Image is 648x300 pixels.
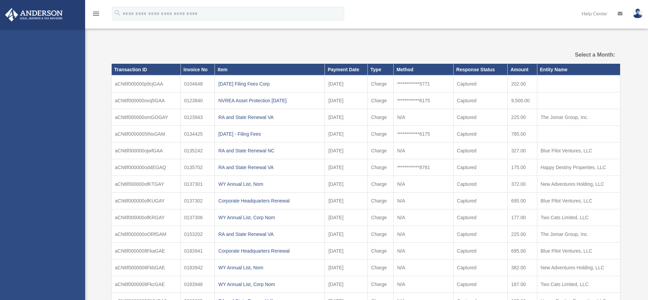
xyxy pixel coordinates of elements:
td: aCN6f0000008FkcGAE [111,276,180,293]
td: Charge [367,243,394,259]
th: Method [394,64,453,75]
div: Corporate Headquarters Renewal [218,246,321,256]
td: Captured [453,193,507,209]
td: [DATE] [325,243,367,259]
td: [DATE] [325,142,367,159]
td: 382.00 [508,259,537,276]
td: 9,500.00 [508,92,537,109]
td: 0137306 [180,209,215,226]
td: Captured [453,126,507,142]
td: Charge [367,209,394,226]
td: aCN6f000000ovq5GAA [111,92,180,109]
label: Select a Month: [540,50,615,60]
td: New Adventures Holding, LLC [537,176,620,193]
div: WY Annual List, Corp Nom [218,213,321,222]
td: N/A [394,176,453,193]
td: 0137302 [180,193,215,209]
td: 0123943 [180,109,215,126]
td: N/A [394,226,453,243]
td: Captured [453,209,507,226]
td: Captured [453,75,507,92]
td: Captured [453,159,507,176]
th: Invoice No [180,64,215,75]
td: 0153202 [180,226,215,243]
td: [DATE] [325,75,367,92]
div: NVREA Asset Protection [DATE] [218,96,321,105]
td: 327.00 [508,142,537,159]
td: 372.00 [508,176,537,193]
div: WY Annual List, Corp Nom [218,280,321,289]
img: User Pic [633,9,643,18]
td: Charge [367,159,394,176]
td: aCN6f000000oORfGAM [111,226,180,243]
td: N/A [394,109,453,126]
td: Captured [453,243,507,259]
i: search [114,9,121,17]
td: 177.00 [508,209,537,226]
div: WY Annual List, Nom [218,179,321,189]
i: menu [92,10,100,18]
td: [DATE] [325,109,367,126]
td: [DATE] [325,126,367,142]
td: aCN6f0000005INsGAM [111,126,180,142]
td: Captured [453,176,507,193]
th: Amount [508,64,537,75]
td: Charge [367,276,394,293]
td: Captured [453,226,507,243]
td: aCN6f000000ofKUGAY [111,193,180,209]
td: N/A [394,243,453,259]
td: 0123840 [180,92,215,109]
td: Captured [453,109,507,126]
td: N/A [394,259,453,276]
td: [DATE] [325,226,367,243]
td: 0137301 [180,176,215,193]
th: Transaction ID [111,64,180,75]
td: 225.00 [508,226,537,243]
td: 175.00 [508,159,537,176]
td: [DATE] [325,92,367,109]
td: Charge [367,176,394,193]
td: [DATE] [325,259,367,276]
div: RA and State Renewal VA [218,163,321,172]
td: The Jomar Group, Inc. [537,226,620,243]
td: Charge [367,259,394,276]
td: Two Cats Limited, LLC [537,276,620,293]
td: [DATE] [325,276,367,293]
td: Captured [453,142,507,159]
th: Payment Date [325,64,367,75]
th: Item [215,64,325,75]
td: aCN6f000000ojwfGAA [111,142,180,159]
td: aCN6f0000008FkaGAE [111,243,180,259]
td: Captured [453,259,507,276]
th: Type [367,64,394,75]
td: aCN6f000000ofKRGAY [111,209,180,226]
td: Two Cats Limited, LLC [537,209,620,226]
th: Response Status [453,64,507,75]
td: 0135702 [180,159,215,176]
td: N/A [394,209,453,226]
td: aCN6f000000omGOGAY [111,109,180,126]
td: New Adventures Holding, LLC [537,259,620,276]
div: RA and State Renewal VA [218,112,321,122]
td: aCN6f000000p9cjGAA [111,75,180,92]
td: N/A [394,142,453,159]
td: 695.00 [508,193,537,209]
td: Charge [367,226,394,243]
td: The Jomar Group, Inc. [537,109,620,126]
th: Entity Name [537,64,620,75]
td: aCN6f000000ofKTGAY [111,176,180,193]
td: Captured [453,92,507,109]
td: 187.00 [508,276,537,293]
img: Anderson Advisors Platinum Portal [3,8,65,21]
td: 785.00 [508,126,537,142]
td: Charge [367,193,394,209]
td: N/A [394,193,453,209]
td: 225.00 [508,109,537,126]
td: Charge [367,75,394,92]
td: N/A [394,276,453,293]
td: Blue Pilot Ventures, LLC [537,243,620,259]
div: RA and State Renewal NC [218,146,321,155]
td: Captured [453,276,507,293]
td: 0183941 [180,243,215,259]
td: 0183942 [180,259,215,276]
